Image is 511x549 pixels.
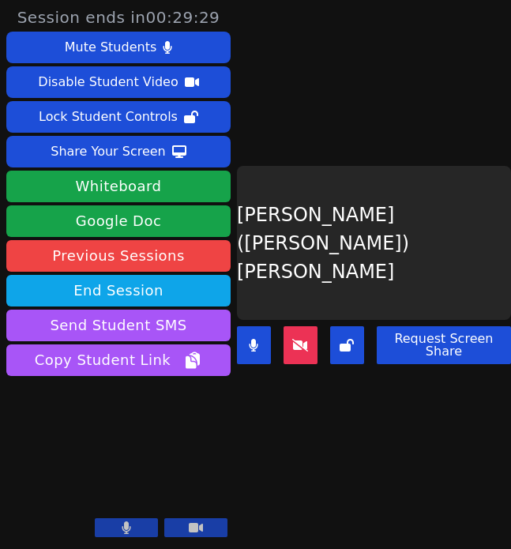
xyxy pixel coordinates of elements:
button: Mute Students [6,32,231,63]
div: Disable Student Video [38,70,178,95]
button: Whiteboard [6,171,231,202]
div: Share Your Screen [51,139,166,164]
button: End Session [6,275,231,306]
button: Request Screen Share [377,326,511,364]
a: Google Doc [6,205,231,237]
button: Share Your Screen [6,136,231,167]
button: Copy Student Link [6,344,231,376]
div: Mute Students [65,35,156,60]
div: Lock Student Controls [39,104,178,130]
button: Disable Student Video [6,66,231,98]
span: Copy Student Link [35,349,202,371]
a: Previous Sessions [6,240,231,272]
time: 00:29:29 [146,8,220,27]
button: Lock Student Controls [6,101,231,133]
span: Session ends in [17,6,220,28]
div: [PERSON_NAME] ([PERSON_NAME]) [PERSON_NAME] [237,166,511,320]
button: Send Student SMS [6,310,231,341]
